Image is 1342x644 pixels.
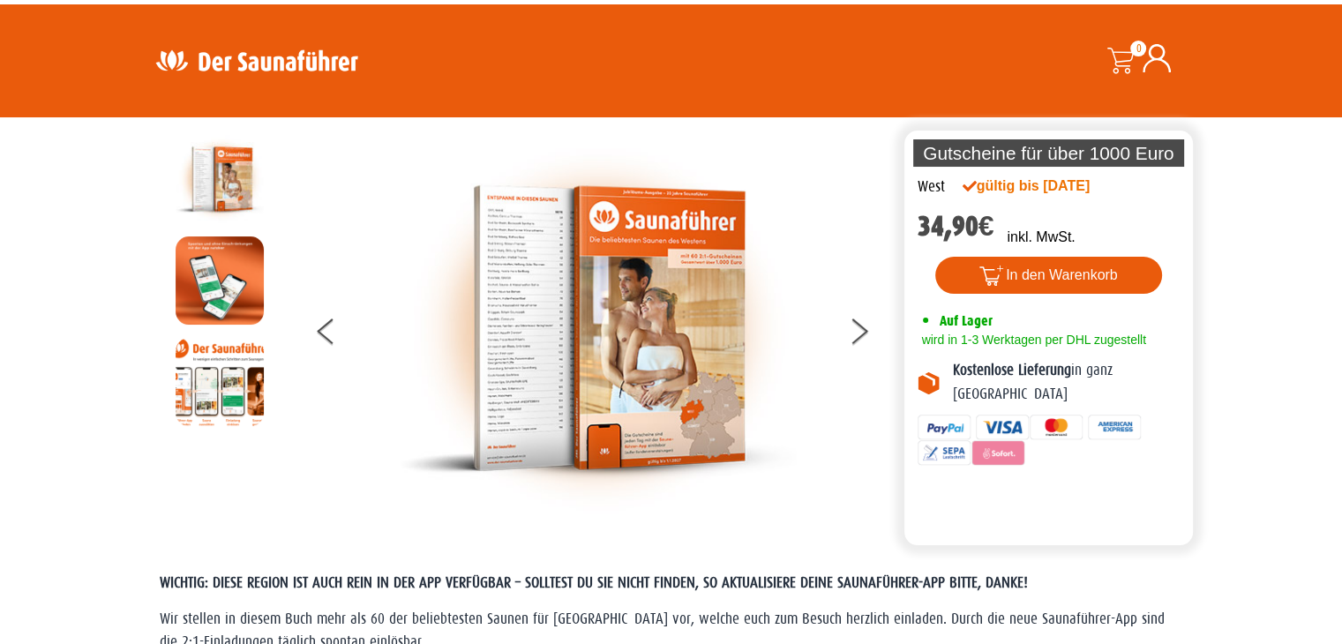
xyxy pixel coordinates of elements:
img: Anleitung7tn [176,338,264,426]
div: gültig bis [DATE] [963,176,1128,197]
img: der-saunafuehrer-2025-west [176,135,264,223]
button: In den Warenkorb [935,257,1162,294]
p: in ganz [GEOGRAPHIC_DATA] [953,359,1181,406]
span: 0 [1130,41,1146,56]
img: der-saunafuehrer-2025-west [400,135,797,521]
p: Gutscheine für über 1000 Euro [913,139,1185,167]
b: Kostenlose Lieferung [953,362,1071,378]
bdi: 34,90 [918,210,994,243]
img: MOCKUP-iPhone_regional [176,236,264,325]
div: West [918,176,945,198]
span: € [978,210,994,243]
span: Auf Lager [940,312,993,329]
span: wird in 1-3 Werktagen per DHL zugestellt [918,333,1146,347]
span: WICHTIG: DIESE REGION IST AUCH REIN IN DER APP VERFÜGBAR – SOLLTEST DU SIE NICHT FINDEN, SO AKTUA... [160,574,1028,591]
p: inkl. MwSt. [1007,227,1075,248]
